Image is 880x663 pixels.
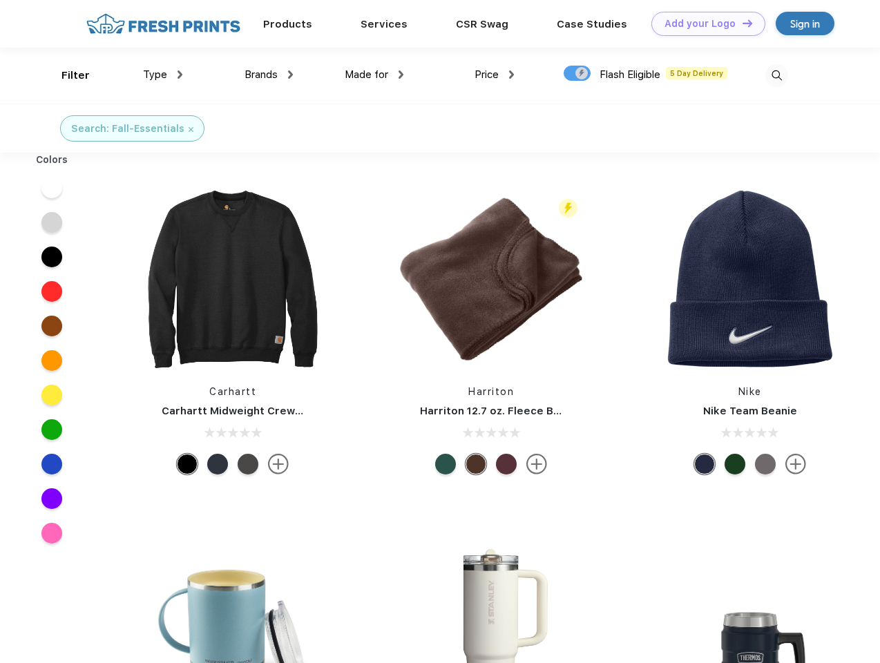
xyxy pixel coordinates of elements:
img: fo%20logo%202.webp [82,12,245,36]
a: Carhartt Midweight Crewneck Sweatshirt [162,405,381,417]
div: Colors [26,153,79,167]
div: Filter [61,68,90,84]
div: Sign in [790,16,820,32]
div: College Navy [694,454,715,474]
img: dropdown.png [288,70,293,79]
img: desktop_search.svg [765,64,788,87]
a: Harriton [468,386,514,397]
div: Medium Grey [755,454,776,474]
span: Made for [345,68,388,81]
a: Nike Team Beanie [703,405,797,417]
div: Carbon Heather [238,454,258,474]
div: Add your Logo [664,18,736,30]
div: Hunter [435,454,456,474]
img: DT [743,19,752,27]
span: Type [143,68,167,81]
a: Sign in [776,12,834,35]
a: Nike [738,386,762,397]
a: Carhartt [209,386,256,397]
div: Cocoa [466,454,486,474]
div: Black [177,454,198,474]
img: func=resize&h=266 [658,187,842,371]
img: dropdown.png [509,70,514,79]
img: filter_cancel.svg [189,127,193,132]
img: func=resize&h=266 [399,187,583,371]
span: 5 Day Delivery [666,67,727,79]
span: Flash Eligible [600,68,660,81]
span: Price [475,68,499,81]
img: more.svg [526,454,547,474]
div: Search: Fall-Essentials [71,122,184,136]
a: Products [263,18,312,30]
div: Burgundy [496,454,517,474]
a: Harriton 12.7 oz. Fleece Blanket [420,405,586,417]
img: dropdown.png [178,70,182,79]
img: more.svg [785,454,806,474]
img: flash_active_toggle.svg [559,199,577,218]
span: Brands [245,68,278,81]
div: Gorge Green [725,454,745,474]
div: New Navy [207,454,228,474]
img: func=resize&h=266 [141,187,325,371]
img: more.svg [268,454,289,474]
img: dropdown.png [399,70,403,79]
